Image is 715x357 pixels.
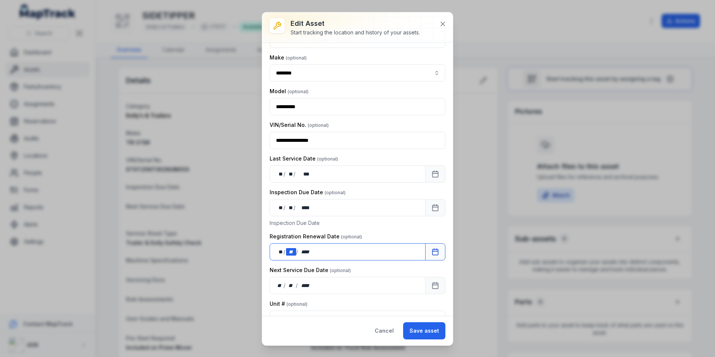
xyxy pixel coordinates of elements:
[286,248,296,256] div: month,
[270,64,445,82] input: asset-edit:cf[8261eee4-602e-4976-b39b-47b762924e3f]-label
[425,165,445,183] button: Calendar
[299,248,313,256] div: year,
[270,189,346,196] label: Inspection Due Date
[291,29,420,36] div: Start tracking the location and history of your assets.
[270,155,338,162] label: Last Service Date
[276,282,283,289] div: day,
[296,248,299,256] div: /
[270,219,445,227] p: Inspection Due Date
[270,121,329,129] label: VIN/Serial No.
[283,204,286,211] div: /
[368,322,400,339] button: Cancel
[425,199,445,216] button: Calendar
[270,266,351,274] label: Next Service Due Date
[296,170,310,178] div: year,
[276,170,283,178] div: day,
[276,204,283,211] div: day,
[296,282,298,289] div: /
[270,54,307,61] label: Make
[296,204,310,211] div: year,
[286,170,294,178] div: month,
[425,243,445,260] button: Calendar
[276,248,283,256] div: day,
[286,204,294,211] div: month,
[403,322,445,339] button: Save asset
[283,282,286,289] div: /
[294,204,296,211] div: /
[294,170,296,178] div: /
[283,248,286,256] div: /
[291,18,420,29] h3: Edit asset
[425,277,445,294] button: Calendar
[298,282,312,289] div: year,
[270,300,307,308] label: Unit #
[270,88,309,95] label: Model
[283,170,286,178] div: /
[270,233,362,240] label: Registration Renewal Date
[286,282,296,289] div: month,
